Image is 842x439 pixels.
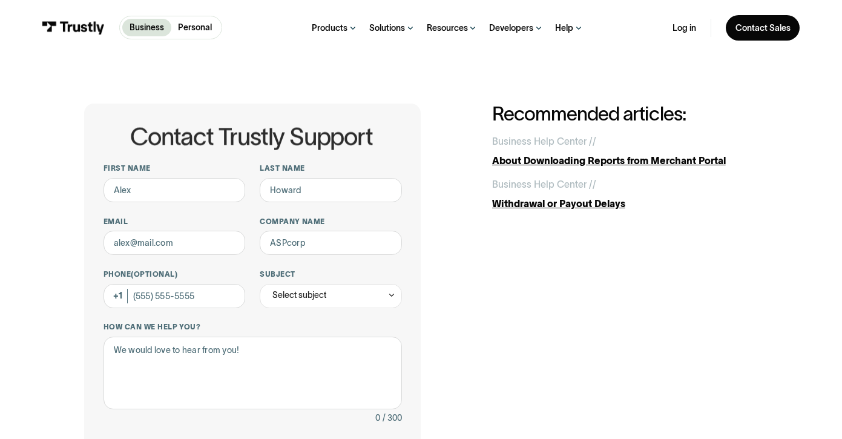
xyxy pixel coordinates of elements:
label: How can we help you? [104,322,402,332]
input: (555) 555-5555 [104,284,246,308]
h1: Contact Trustly Support [101,124,402,150]
div: Contact Sales [735,22,791,33]
div: 0 [375,411,380,426]
input: Howard [260,178,402,202]
div: / [593,177,596,192]
div: Business Help Center / [492,134,593,149]
p: Business [130,21,164,34]
a: Business Help Center //Withdrawal or Payout Delays [492,177,758,211]
input: alex@mail.com [104,231,246,255]
input: ASPcorp [260,231,402,255]
label: Phone [104,269,246,279]
div: Select subject [260,284,402,308]
div: Solutions [369,22,405,33]
label: Email [104,217,246,226]
label: Company name [260,217,402,226]
div: Developers [489,22,533,33]
img: Trustly Logo [42,21,105,35]
div: Withdrawal or Payout Delays [492,197,758,211]
a: Personal [171,19,220,36]
input: Alex [104,178,246,202]
div: / 300 [383,411,402,426]
span: (Optional) [131,270,177,278]
div: / [593,134,596,149]
div: Help [555,22,573,33]
div: Products [312,22,347,33]
label: Subject [260,269,402,279]
div: Business Help Center / [492,177,593,192]
p: Personal [178,21,212,34]
h2: Recommended articles: [492,104,758,125]
a: Contact Sales [726,15,800,41]
a: Business Help Center //About Downloading Reports from Merchant Portal [492,134,758,168]
a: Log in [673,22,696,33]
div: Select subject [272,288,326,303]
div: Resources [427,22,468,33]
label: First name [104,163,246,173]
div: About Downloading Reports from Merchant Portal [492,154,758,168]
a: Business [122,19,171,36]
label: Last name [260,163,402,173]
